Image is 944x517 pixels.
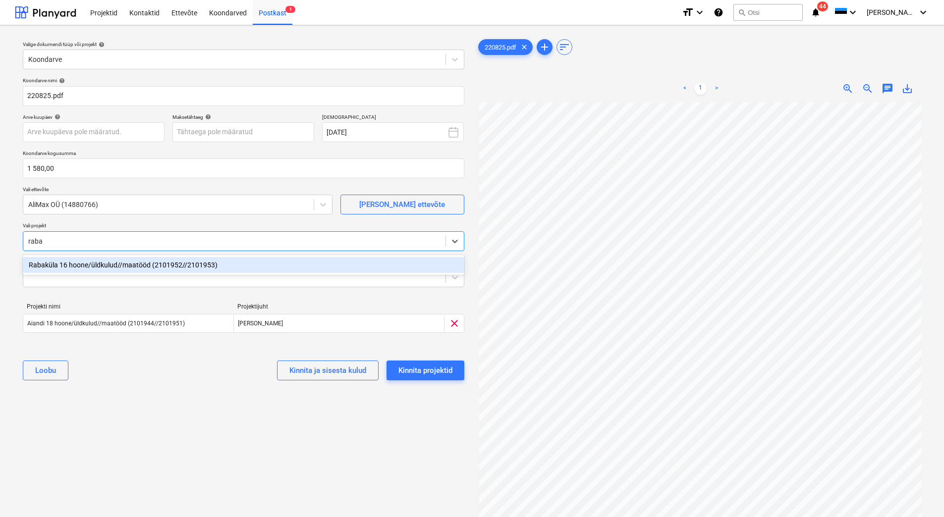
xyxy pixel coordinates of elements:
input: Koondarve kogusumma [23,158,464,178]
span: add [539,41,551,53]
p: [DEMOGRAPHIC_DATA] [322,114,464,122]
input: Koondarve nimi [23,86,464,106]
div: Koondarve nimi [23,77,464,84]
div: [PERSON_NAME] ettevõte [359,198,445,211]
div: Maksetähtaeg [172,114,314,120]
span: 220825.pdf [479,44,522,51]
span: 1 [285,6,295,13]
button: [DATE] [322,122,464,142]
button: Loobu [23,361,68,380]
a: Next page [711,83,722,95]
iframe: Chat Widget [894,469,944,517]
div: [PERSON_NAME] [233,315,444,331]
div: Kinnita ja sisesta kulud [289,364,366,377]
div: Loobu [35,364,56,377]
span: search [738,8,746,16]
i: format_size [682,6,694,18]
button: Otsi [733,4,803,21]
p: Vali projekt [23,222,464,231]
span: chat [882,83,893,95]
button: [PERSON_NAME] ettevõte [340,195,464,214]
span: [PERSON_NAME] [867,8,916,16]
i: keyboard_arrow_down [694,6,706,18]
div: 220825.pdf [478,39,533,55]
span: help [97,42,105,48]
span: save_alt [901,83,913,95]
div: Projekti nimi [27,303,229,310]
div: Projektijuht [237,303,440,310]
span: help [57,78,65,84]
div: Kinnita projektid [398,364,452,377]
button: Kinnita projektid [387,361,464,380]
p: Koondarve kogusumma [23,150,464,158]
div: Rabaküla 16 hoone/üldkulud//maatööd (2101952//2101953) [23,257,464,273]
div: Aiandi 18 hoone/üldkulud//maatööd (2101944//2101951) [27,320,185,327]
span: help [203,114,211,120]
span: zoom_in [842,83,854,95]
span: clear [518,41,530,53]
span: zoom_out [862,83,874,95]
i: keyboard_arrow_down [847,6,859,18]
span: clear [448,317,460,329]
i: keyboard_arrow_down [917,6,929,18]
a: Previous page [679,83,691,95]
span: help [53,114,60,120]
p: Vali ettevõte [23,186,333,195]
button: Kinnita ja sisesta kulud [277,361,379,380]
i: notifications [811,6,821,18]
input: Tähtaega pole määratud [172,122,314,142]
input: Arve kuupäeva pole määratud. [23,122,165,142]
i: Abikeskus [714,6,723,18]
div: Valige dokumendi tüüp või projekt [23,41,464,48]
a: Page 1 is your current page [695,83,707,95]
span: sort [558,41,570,53]
span: 44 [817,1,828,11]
div: Arve kuupäev [23,114,165,120]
